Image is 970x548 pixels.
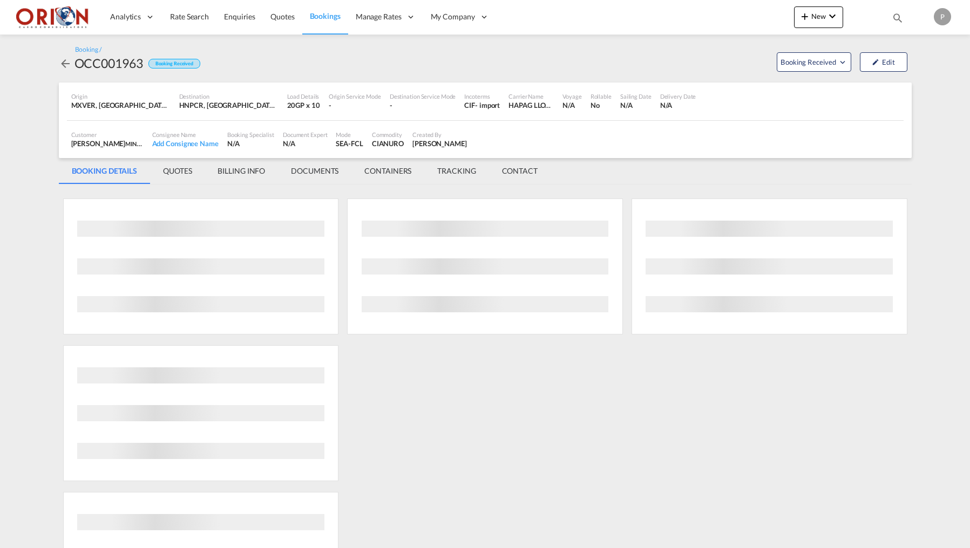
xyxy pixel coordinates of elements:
div: Document Expert [283,131,328,139]
div: Add Consignee Name [152,139,219,148]
div: Consignee Name [152,131,219,139]
div: Booking / [75,45,101,54]
div: HAPAG LLOYD [508,100,554,110]
button: icon-plus 400-fgNewicon-chevron-down [794,6,843,28]
span: Booking Received [781,57,837,67]
div: CIANURO [372,139,404,148]
md-icon: icon-chevron-down [826,10,839,23]
div: Destination [179,92,279,100]
span: Bookings [310,11,341,20]
div: N/A [660,100,696,110]
div: Customer [71,131,144,139]
div: Rollable [591,92,612,100]
md-tab-item: CONTACT [489,158,551,184]
div: CIF [464,100,475,110]
div: N/A [620,100,652,110]
div: icon-arrow-left [59,54,74,72]
md-tab-item: TRACKING [424,158,489,184]
div: Created By [412,131,467,139]
span: Enquiries [224,12,255,21]
div: Voyage [562,92,581,100]
md-tab-item: QUOTES [150,158,205,184]
div: - [329,100,381,110]
div: Origin [71,92,171,100]
div: Destination Service Mode [390,92,456,100]
div: Booking Specialist [227,131,274,139]
span: Rate Search [170,12,209,21]
div: Commodity [372,131,404,139]
button: Open demo menu [777,52,851,72]
md-icon: icon-pencil [872,58,879,66]
div: [PERSON_NAME] [71,139,144,148]
div: SEA-FCL [336,139,363,148]
div: Delivery Date [660,92,696,100]
div: No [591,100,612,110]
md-icon: icon-magnify [892,12,904,24]
div: Origin Service Mode [329,92,381,100]
div: - import [475,100,500,110]
div: N/A [562,100,581,110]
md-icon: icon-arrow-left [59,57,72,70]
div: HNPCR, Puerto Cortes, Honduras, Mexico & Central America, Americas [179,100,279,110]
div: OCC001963 [74,54,143,72]
md-icon: icon-plus 400-fg [798,10,811,23]
div: Help [910,8,934,27]
div: Booking Received [148,59,200,69]
span: Analytics [110,11,141,22]
div: MXVER, Veracruz, Mexico, Mexico & Central America, Americas [71,100,171,110]
div: Sailing Date [620,92,652,100]
div: N/A [283,139,328,148]
div: - [390,100,456,110]
md-tab-item: BILLING INFO [205,158,278,184]
div: Juan Lardizabal [412,139,467,148]
span: Manage Rates [356,11,402,22]
md-pagination-wrapper: Use the left and right arrow keys to navigate between tabs [59,158,551,184]
md-tab-item: BOOKING DETAILS [59,158,151,184]
div: Incoterms [464,92,500,100]
span: New [798,12,839,20]
div: 20GP x 10 [287,100,320,110]
md-tab-item: DOCUMENTS [278,158,351,184]
div: N/A [227,139,274,148]
span: MINERALES DE OCCIDENTE [125,139,199,148]
div: Load Details [287,92,320,100]
div: Carrier Name [508,92,554,100]
button: icon-pencilEdit [860,52,907,72]
span: My Company [431,11,475,22]
md-tab-item: CONTAINERS [351,158,424,184]
div: icon-magnify [892,12,904,28]
span: Quotes [270,12,294,21]
div: P [934,8,951,25]
span: Help [910,8,928,26]
div: Mode [336,131,363,139]
img: 2c36fa60c4e911ed9fceb5e2556746cc.JPG [16,5,89,29]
